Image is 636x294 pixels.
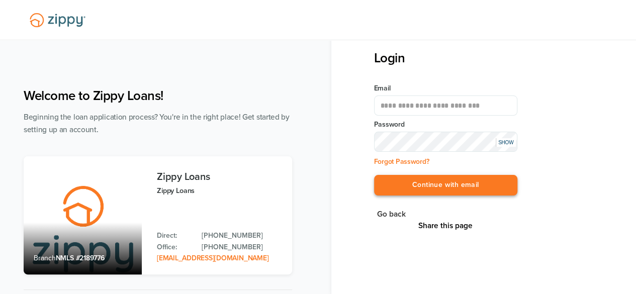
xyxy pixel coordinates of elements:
p: Direct: [157,230,192,241]
label: Password [374,120,517,130]
button: Share This Page [415,221,476,231]
a: Forgot Password? [374,157,429,166]
button: Continue with email [374,175,517,195]
a: Email Address: zippyguide@zippymh.com [157,254,268,262]
input: Input Password [374,132,517,152]
h3: Zippy Loans [157,171,282,182]
button: Go back [374,208,409,221]
span: Beginning the loan application process? You're in the right place! Get started by setting up an a... [24,113,290,134]
span: Branch [34,254,56,262]
h3: Login [374,50,517,66]
div: SHOW [496,138,516,147]
p: Zippy Loans [157,185,282,197]
a: Office Phone: 512-975-2947 [202,242,282,253]
label: Email [374,83,517,93]
img: Lender Logo [24,9,92,32]
a: Direct Phone: 512-975-2947 [202,230,282,241]
input: Email Address [374,95,517,116]
span: NMLS #2189776 [56,254,105,262]
h1: Welcome to Zippy Loans! [24,88,292,104]
p: Office: [157,242,192,253]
